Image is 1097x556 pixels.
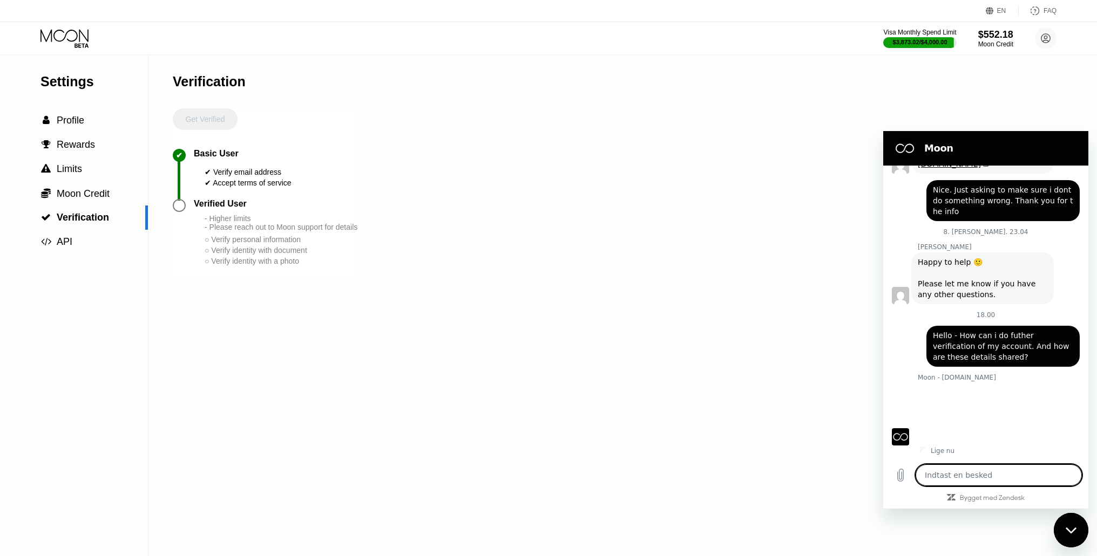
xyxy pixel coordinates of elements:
span: Profile [57,115,84,126]
span:  [42,140,51,149]
span:  [41,237,51,246]
span:  [43,115,50,125]
div: ○ Verify identity with document [205,246,357,255]
div: Verified User [194,199,247,209]
iframe: Messaging-vindue [883,131,1088,509]
span: API [57,236,72,247]
span: Limits [57,163,82,174]
div: Visa Monthly Spend Limit$3,873.02/$4,000.00 [883,29,956,48]
span: Moon Credit [57,188,110,199]
div: ○ Verify identity with a photo [205,257,357,265]
div: FAQ [1019,5,1057,16]
div: ✔ Verify email address [205,168,292,176]
div:  [40,164,51,174]
div:  [40,237,51,246]
div: EN [986,5,1019,16]
div:  [40,212,51,222]
span:  [41,212,51,222]
div: - Higher limits - Please reach out to Moon support for details [205,214,357,231]
div: $552.18Moon Credit [978,29,1013,48]
div: Basic User [194,149,239,159]
div: Settings [40,74,148,90]
div:  [40,115,51,125]
span: Verification [57,212,109,223]
span:  [41,164,51,174]
div: Moon Credit [978,40,1013,48]
div:  [40,188,51,198]
div: Visa Monthly Spend Limit [883,29,956,36]
div: ✔ Accept terms of service [205,179,292,187]
div: FAQ [1044,7,1057,15]
div: EN [997,7,1006,15]
div: $552.18 [978,29,1013,40]
span:  [41,188,51,198]
span: Rewards [57,139,95,150]
div: ✔ [176,151,182,160]
div:  [40,140,51,149]
div: ○ Verify personal information [205,235,357,244]
iframe: Knap til at åbne messaging-vindue, samtale i gang [1054,513,1088,547]
div: $3,873.02 / $4,000.00 [893,39,947,45]
div: Verification [173,74,246,90]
